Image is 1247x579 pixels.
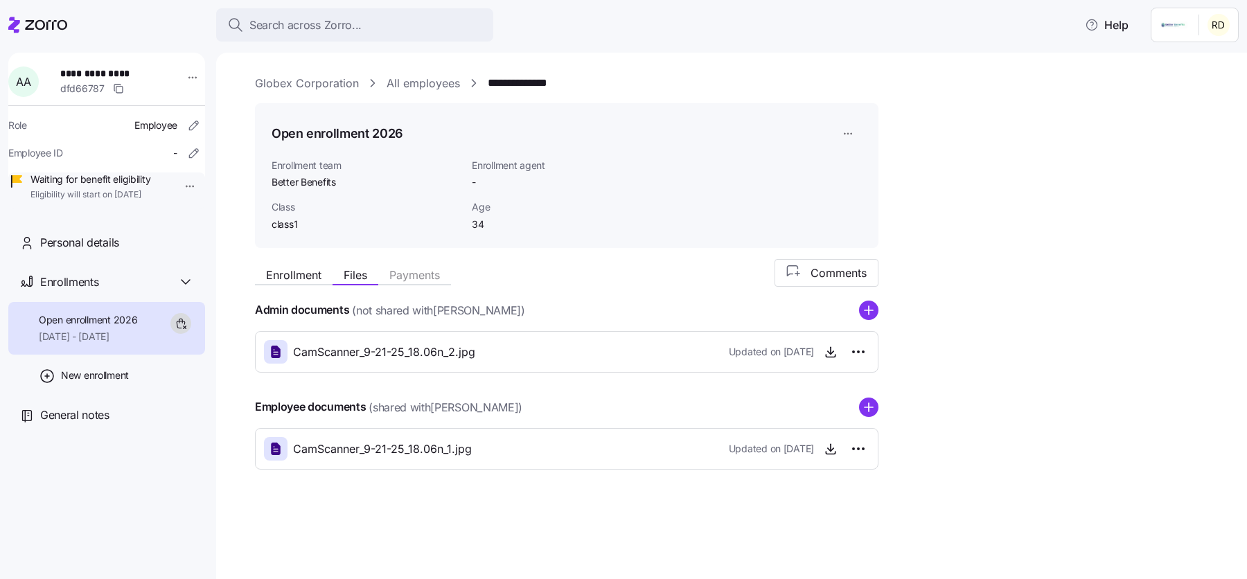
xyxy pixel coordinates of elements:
button: Comments [775,259,878,287]
h1: Open enrollment 2026 [272,125,403,142]
span: Class [272,200,461,214]
span: Updated on [DATE] [729,345,814,359]
span: Waiting for benefit eligibility [30,172,150,186]
span: - [472,175,476,189]
a: All employees [387,75,460,92]
h4: Admin documents [255,302,349,318]
span: New enrollment [61,368,129,382]
span: A A [16,76,30,87]
span: Open enrollment 2026 [39,313,137,327]
span: Updated on [DATE] [729,442,814,456]
span: General notes [40,407,109,424]
span: (shared with [PERSON_NAME] ) [369,399,522,416]
span: CamScanner_9-21-25_18.06n_1.jpg [293,440,472,458]
span: Age [472,200,611,214]
span: Better Benefits [272,175,461,189]
button: Help [1074,11,1140,39]
span: Enrollment agent [472,159,611,172]
span: Role [8,118,27,132]
svg: add icon [859,398,878,417]
a: Globex Corporation [255,75,359,92]
span: Files [344,269,367,280]
span: Enrollment [266,269,321,280]
span: dfd66787 [60,82,105,96]
span: Personal details [40,234,119,251]
span: 34 [472,217,611,231]
span: CamScanner_9-21-25_18.06n_2.jpg [293,344,475,361]
span: (not shared with [PERSON_NAME] ) [352,302,524,319]
span: Enrollments [40,274,98,291]
button: Search across Zorro... [216,8,493,42]
span: - [173,146,177,160]
img: 9f794d0485883a9a923180f976dc9e55 [1208,14,1230,36]
svg: add icon [859,301,878,320]
h4: Employee documents [255,399,366,415]
span: Eligibility will start on [DATE] [30,189,150,201]
span: Search across Zorro... [249,17,362,34]
span: Help [1085,17,1129,33]
span: Comments [811,265,867,281]
span: Enrollment team [272,159,461,172]
span: Employee ID [8,146,63,160]
span: class1 [272,217,461,231]
span: [DATE] - [DATE] [39,330,137,344]
span: Employee [134,118,177,132]
span: Payments [389,269,440,280]
img: Employer logo [1160,17,1187,33]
